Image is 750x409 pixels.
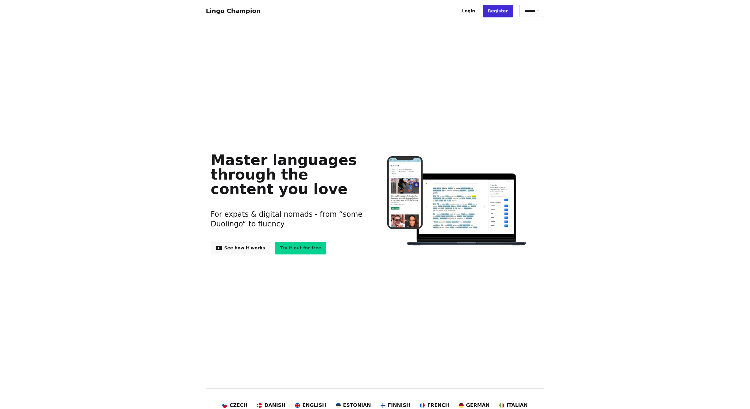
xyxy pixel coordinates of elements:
a: German [459,402,490,409]
span: English [302,402,326,409]
span: Italian [507,402,528,409]
img: Learn languages online [375,156,539,247]
span: Danish [264,402,285,409]
a: French [420,402,449,409]
a: Try it out for free [275,242,326,254]
a: See how it works [211,242,270,254]
a: English [295,402,326,409]
a: Lingo Champion [206,7,261,15]
a: Login [457,5,480,17]
span: German [466,402,490,409]
span: French [427,402,449,409]
h1: Master languages through the content you love [211,153,366,196]
h3: For expats & digital nomads - from “some Duolingo“ to fluency [211,202,366,236]
span: Estonian [343,402,371,409]
a: Italian [499,402,528,409]
span: Finnish [388,402,410,409]
a: Estonian [336,402,371,409]
span: Czech [230,402,247,409]
a: Czech [222,402,247,409]
a: Danish [257,402,285,409]
a: Finnish [381,402,410,409]
a: Register [483,5,513,17]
